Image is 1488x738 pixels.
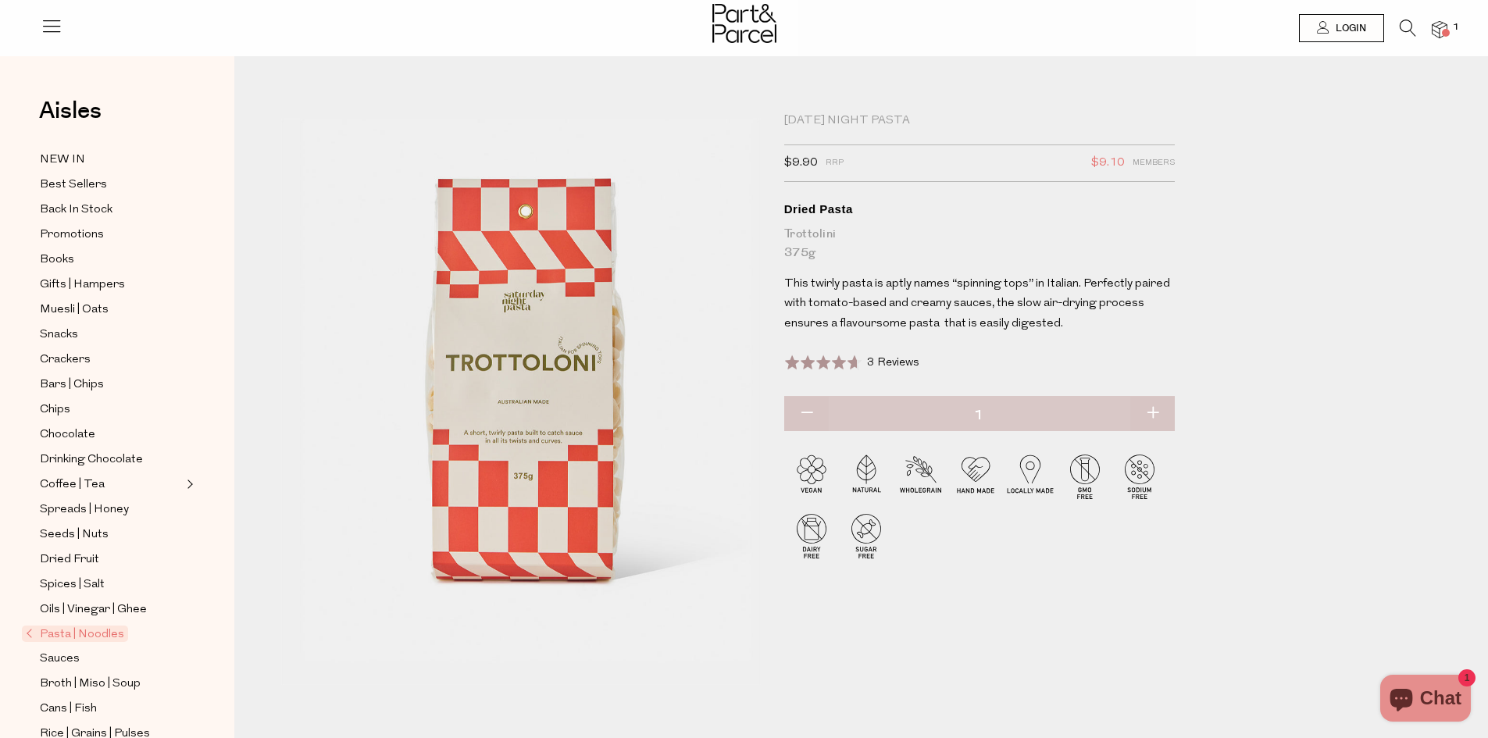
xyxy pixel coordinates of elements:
div: Dried Pasta [784,201,1175,217]
a: Login [1299,14,1384,42]
img: P_P-ICONS-Live_Bec_V11_Sodium_Free.svg [1112,449,1167,504]
img: Part&Parcel [712,4,776,43]
a: Aisles [39,99,102,138]
img: P_P-ICONS-Live_Bec_V11_Sugar_Free.svg [839,508,894,563]
button: Expand/Collapse Coffee | Tea [183,475,194,494]
a: Muesli | Oats [40,300,182,319]
span: Books [40,251,74,269]
span: Login [1332,22,1366,35]
a: Broth | Miso | Soup [40,674,182,693]
span: Gifts | Hampers [40,276,125,294]
span: 3 Reviews [867,357,919,369]
span: Pasta | Noodles [22,626,128,642]
a: Coffee | Tea [40,475,182,494]
span: 1 [1449,20,1463,34]
span: Drinking Chocolate [40,451,143,469]
span: Spreads | Honey [40,501,129,519]
a: 1 [1432,21,1447,37]
span: Snacks [40,326,78,344]
a: Chips [40,400,182,419]
span: Members [1133,153,1175,173]
span: RRP [826,153,844,173]
div: [DATE] Night Pasta [784,113,1175,129]
a: Back In Stock [40,200,182,219]
a: Oils | Vinegar | Ghee [40,600,182,619]
span: Muesli | Oats [40,301,109,319]
span: Promotions [40,226,104,244]
a: Dried Fruit [40,550,182,569]
span: Dried Fruit [40,551,99,569]
a: Books [40,250,182,269]
span: $9.90 [784,153,818,173]
img: P_P-ICONS-Live_Bec_V11_Natural.svg [839,449,894,504]
img: P_P-ICONS-Live_Bec_V11_GMO_Free.svg [1058,449,1112,504]
img: P_P-ICONS-Live_Bec_V11_Vegan.svg [784,449,839,504]
span: Best Sellers [40,176,107,194]
a: Best Sellers [40,175,182,194]
span: Oils | Vinegar | Ghee [40,601,147,619]
span: Coffee | Tea [40,476,105,494]
span: Chocolate [40,426,95,444]
a: Snacks [40,325,182,344]
span: Broth | Miso | Soup [40,675,141,693]
a: Sauces [40,649,182,668]
a: Chocolate [40,425,182,444]
span: Crackers [40,351,91,369]
a: Crackers [40,350,182,369]
span: Aisles [39,94,102,128]
img: P_P-ICONS-Live_Bec_V11_Handmade.svg [948,449,1003,504]
span: NEW IN [40,151,85,169]
img: Dried Pasta [281,119,761,685]
a: Bars | Chips [40,375,182,394]
span: $9.10 [1091,153,1125,173]
span: Bars | Chips [40,376,104,394]
input: QTY Dried Pasta [784,396,1175,435]
img: P_P-ICONS-Live_Bec_V11_Wholegrain.svg [894,449,948,504]
inbox-online-store-chat: Shopify online store chat [1376,675,1476,726]
a: NEW IN [40,150,182,169]
span: Cans | Fish [40,700,97,718]
span: Spices | Salt [40,576,105,594]
a: Spices | Salt [40,575,182,594]
a: Cans | Fish [40,699,182,718]
img: P_P-ICONS-Live_Bec_V11_Dairy_Free.svg [784,508,839,563]
a: Gifts | Hampers [40,275,182,294]
span: Seeds | Nuts [40,526,109,544]
a: Pasta | Noodles [26,625,182,644]
a: Drinking Chocolate [40,450,182,469]
a: Spreads | Honey [40,500,182,519]
span: Sauces [40,650,80,668]
a: Promotions [40,225,182,244]
span: This twirly pasta is aptly names “spinning tops” in Italian. Perfectly paired with tomato-based a... [784,278,1170,330]
img: P_P-ICONS-Live_Bec_V11_Locally_Made_2.svg [1003,449,1058,504]
div: Trottolini 375g [784,225,1175,262]
span: Back In Stock [40,201,112,219]
a: Seeds | Nuts [40,525,182,544]
span: Chips [40,401,70,419]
